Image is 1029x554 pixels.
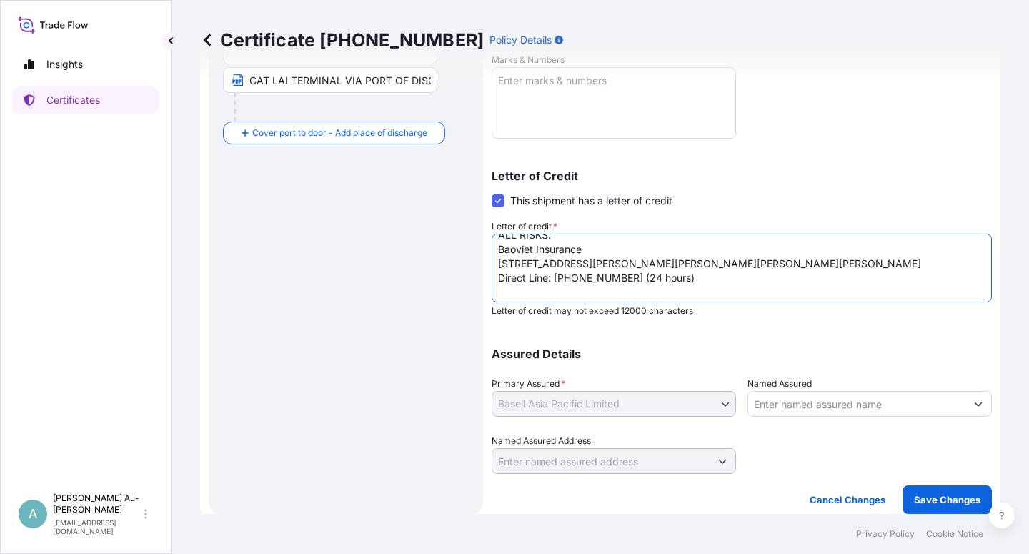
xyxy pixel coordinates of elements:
button: Cancel Changes [798,485,897,514]
button: Basell Asia Pacific Limited [492,391,736,417]
p: Certificates [46,93,100,107]
label: Letter of credit [492,219,557,234]
p: Insights [46,57,83,71]
a: Certificates [12,86,159,114]
textarea: LC NO.: 250724B29LA13096 AND LC DATE: 250724 IN NEGOTIABLE FORM. CLAIMS PAYABLE IN [GEOGRAPHIC_DA... [492,234,992,302]
p: Certificate [PHONE_NUMBER] [200,29,484,51]
button: Cover port to door - Add place of discharge [223,122,445,144]
a: Insights [12,50,159,79]
a: Privacy Policy [856,528,915,540]
label: Named Assured Address [492,434,591,448]
p: [PERSON_NAME] Au-[PERSON_NAME] [53,493,141,515]
button: Show suggestions [710,448,735,474]
button: Save Changes [903,485,992,514]
span: Cover port to door - Add place of discharge [252,126,427,140]
span: A [29,507,37,521]
a: Cookie Notice [926,528,983,540]
p: Save Changes [914,493,980,507]
p: Cancel Changes [810,493,885,507]
p: Letter of Credit [492,170,992,182]
input: Named Assured Address [492,448,710,474]
p: Assured Details [492,348,992,360]
span: Primary Assured [492,377,565,391]
input: Assured Name [748,391,965,417]
input: Text to appear on certificate [223,67,437,93]
label: Named Assured [747,377,812,391]
p: Policy Details [489,33,552,47]
p: Letter of credit may not exceed 12000 characters [492,305,992,317]
button: Show suggestions [965,391,991,417]
p: [EMAIL_ADDRESS][DOMAIN_NAME] [53,518,141,535]
span: This shipment has a letter of credit [510,194,672,208]
span: Basell Asia Pacific Limited [498,397,620,411]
